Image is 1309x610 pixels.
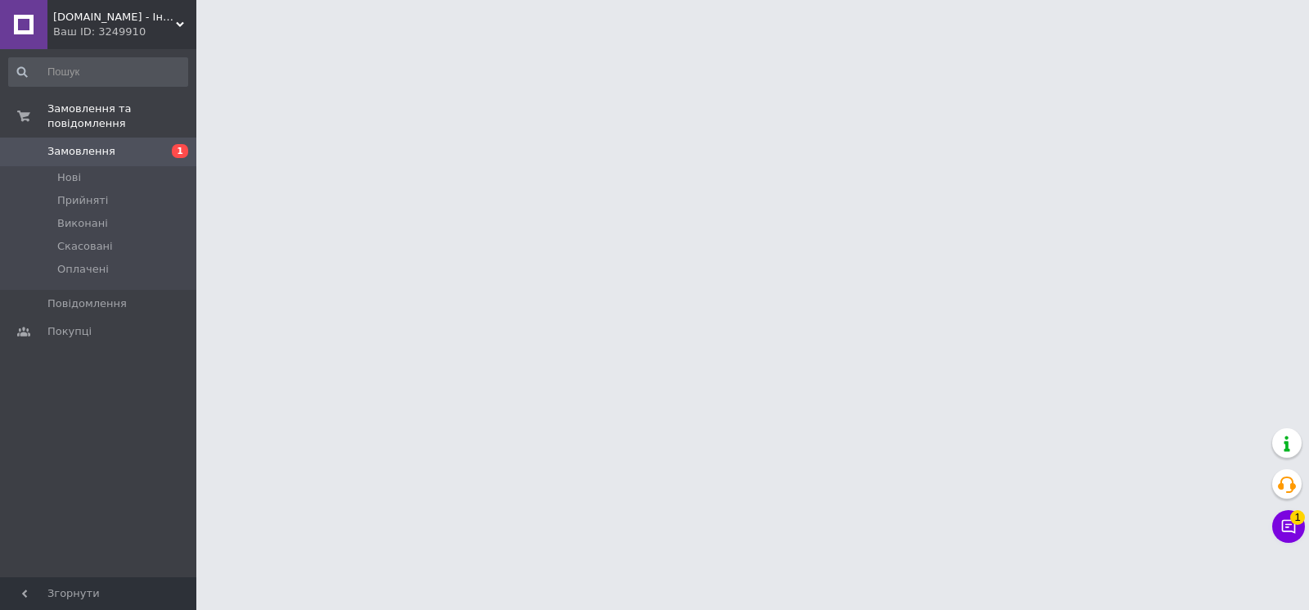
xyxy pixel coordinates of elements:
[53,10,176,25] span: PROVODOVNET.UA - Інтернет-магазин електроніки
[1272,510,1305,543] button: Чат з покупцем1
[53,25,196,39] div: Ваш ID: 3249910
[57,170,81,185] span: Нові
[47,324,92,339] span: Покупці
[57,193,108,208] span: Прийняті
[57,216,108,231] span: Виконані
[1290,506,1305,521] span: 1
[57,262,109,277] span: Оплачені
[8,57,188,87] input: Пошук
[172,144,188,158] span: 1
[47,102,196,131] span: Замовлення та повідомлення
[57,239,113,254] span: Скасовані
[47,296,127,311] span: Повідомлення
[47,144,115,159] span: Замовлення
